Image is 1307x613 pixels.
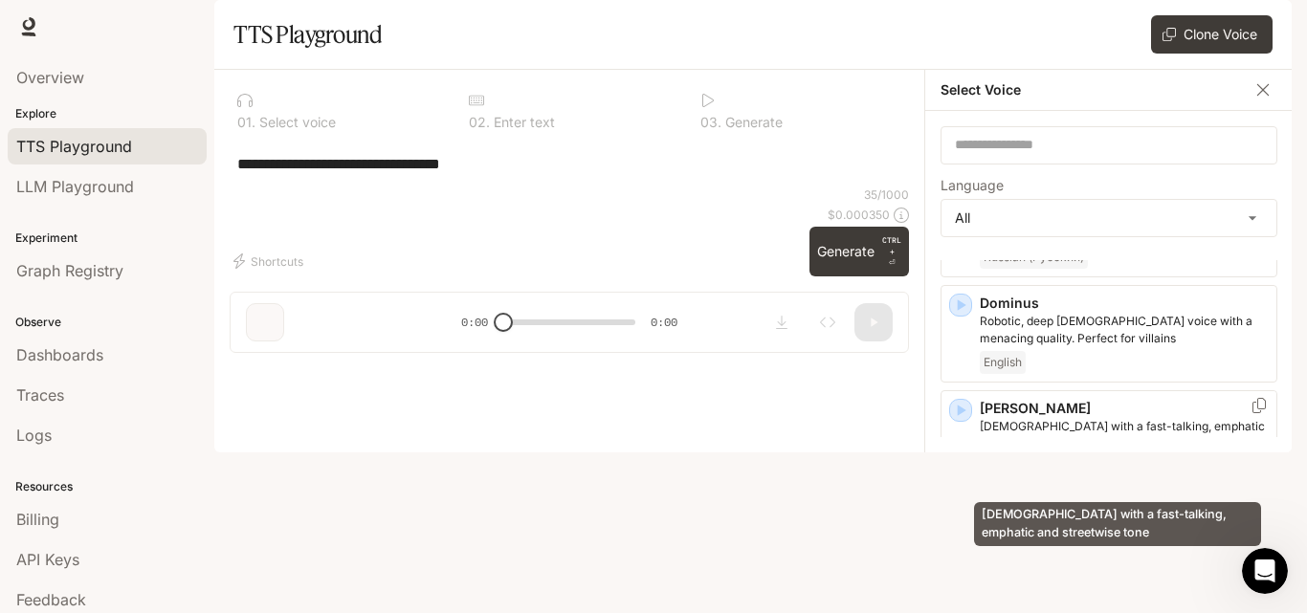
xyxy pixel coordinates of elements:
[828,207,890,223] p: $ 0.000350
[700,116,721,129] p: 0 3 .
[255,116,336,129] p: Select voice
[941,200,1276,236] div: All
[233,15,382,54] h1: TTS Playground
[230,246,311,276] button: Shortcuts
[469,116,490,129] p: 0 2 .
[882,234,901,269] p: ⏎
[980,399,1269,418] p: [PERSON_NAME]
[1242,548,1288,594] iframe: Intercom live chat
[980,294,1269,313] p: Dominus
[1250,398,1269,413] button: Copy Voice ID
[864,186,909,203] p: 35 / 1000
[980,313,1269,347] p: Robotic, deep male voice with a menacing quality. Perfect for villains
[974,502,1261,546] div: [DEMOGRAPHIC_DATA] with a fast-talking, emphatic and streetwise tone
[1151,15,1273,54] button: Clone Voice
[490,116,555,129] p: Enter text
[721,116,783,129] p: Generate
[809,227,909,276] button: GenerateCTRL +⏎
[980,418,1269,452] p: Male with a fast-talking, emphatic and streetwise tone
[980,351,1026,374] span: English
[237,116,255,129] p: 0 1 .
[941,179,1004,192] p: Language
[882,234,901,257] p: CTRL +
